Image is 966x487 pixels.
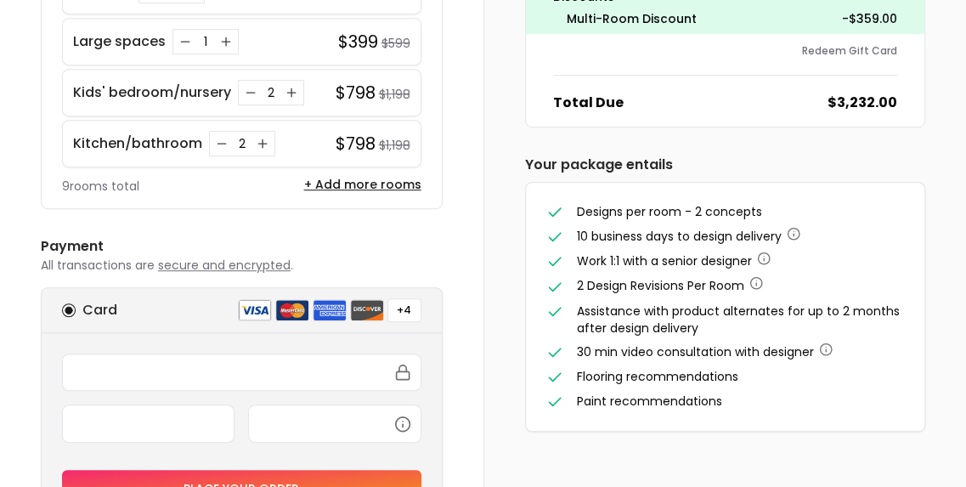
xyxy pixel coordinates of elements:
span: secure and encrypted [158,257,291,274]
span: 2 Design Revisions Per Room [577,277,744,294]
iframe: Secure CVC input frame [259,416,410,431]
img: american express [313,299,347,321]
span: Flooring recommendations [577,368,738,385]
p: Kids' bedroom/nursery [73,82,231,103]
h6: Your package entails [525,155,926,175]
div: 2 [234,135,251,152]
h6: Card [82,300,117,320]
div: 2 [263,84,280,101]
small: $1,198 [379,137,410,154]
h4: $399 [338,30,378,54]
button: Decrease quantity for Kids' bedroom/nursery [242,84,259,101]
span: Paint recommendations [577,393,722,410]
div: 1 [197,33,214,50]
button: Decrease quantity for Large spaces [177,33,194,50]
img: discover [350,299,384,321]
button: Redeem Gift Card [802,44,897,58]
dt: Total Due [553,93,624,113]
button: Increase quantity for Large spaces [217,33,234,50]
span: 10 business days to design delivery [577,228,782,245]
dd: $3,232.00 [828,93,897,113]
h4: $798 [336,132,376,156]
img: mastercard [275,299,309,321]
button: Increase quantity for Kitchen/bathroom [254,135,271,152]
img: visa [238,299,272,321]
small: $1,198 [379,86,410,103]
button: +4 [387,298,421,322]
span: Assistance with product alternates for up to 2 months after design delivery [577,303,900,337]
span: Work 1:1 with a senior designer [577,252,752,269]
iframe: Secure expiration date input frame [73,416,223,431]
small: $599 [381,35,410,52]
h6: Payment [41,236,443,257]
p: Kitchen/bathroom [73,133,202,154]
p: 9 rooms total [62,178,139,195]
iframe: Secure card number input frame [73,365,410,380]
button: + Add more rooms [304,176,421,193]
dd: -$359.00 [842,10,897,27]
span: 30 min video consultation with designer [577,343,814,360]
p: Large spaces [73,31,166,52]
button: Increase quantity for Kids' bedroom/nursery [283,84,300,101]
button: Decrease quantity for Kitchen/bathroom [213,135,230,152]
p: All transactions are . [41,257,443,274]
span: Designs per room - 2 concepts [577,203,762,220]
h4: $798 [336,81,376,105]
dt: Multi-Room Discount [567,10,697,27]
